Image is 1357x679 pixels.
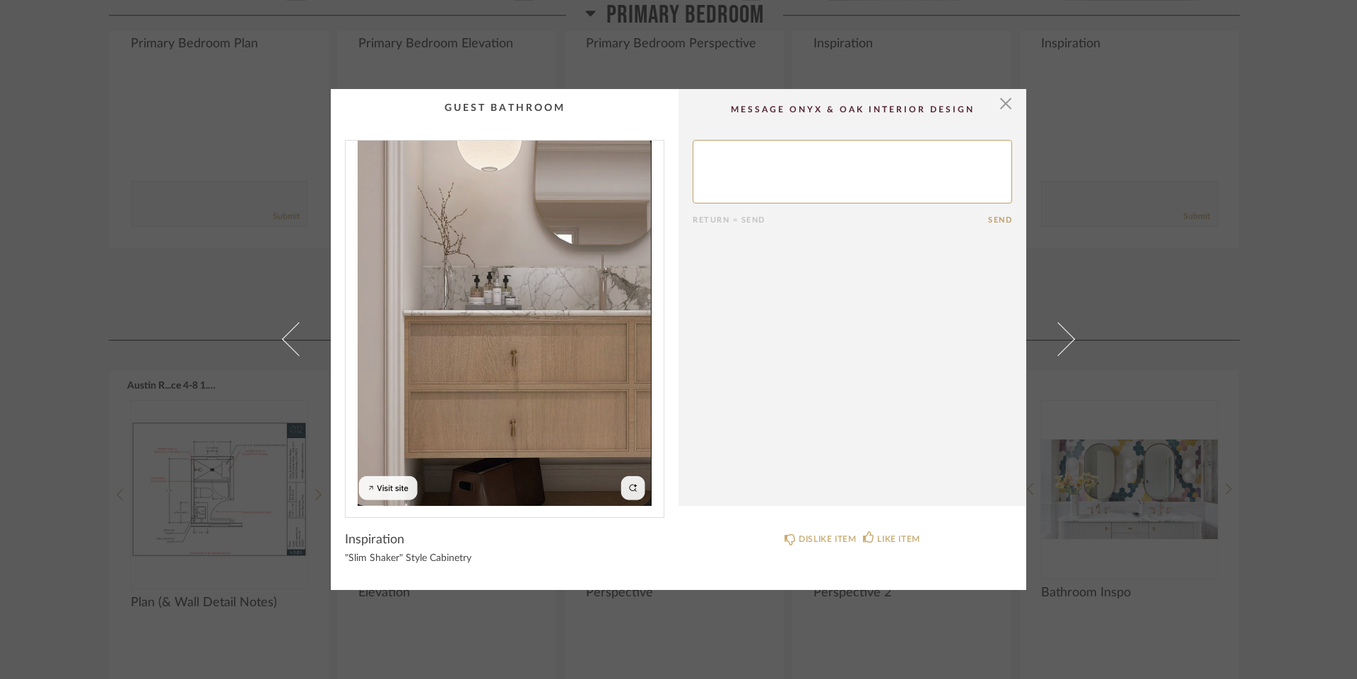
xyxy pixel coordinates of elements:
[799,532,856,546] div: DISLIKE ITEM
[346,141,664,506] div: 0
[693,215,988,225] div: Return = Send
[345,553,664,565] div: "Slim Shaker" Style Cabinetry
[988,215,1012,225] button: Send
[992,89,1020,117] button: Close
[345,532,404,548] span: Inspiration
[877,532,920,546] div: LIKE ITEM
[346,141,664,506] img: c8b9bedb-d805-4d42-ac94-9209aeaf295e_1000x1000.jpg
